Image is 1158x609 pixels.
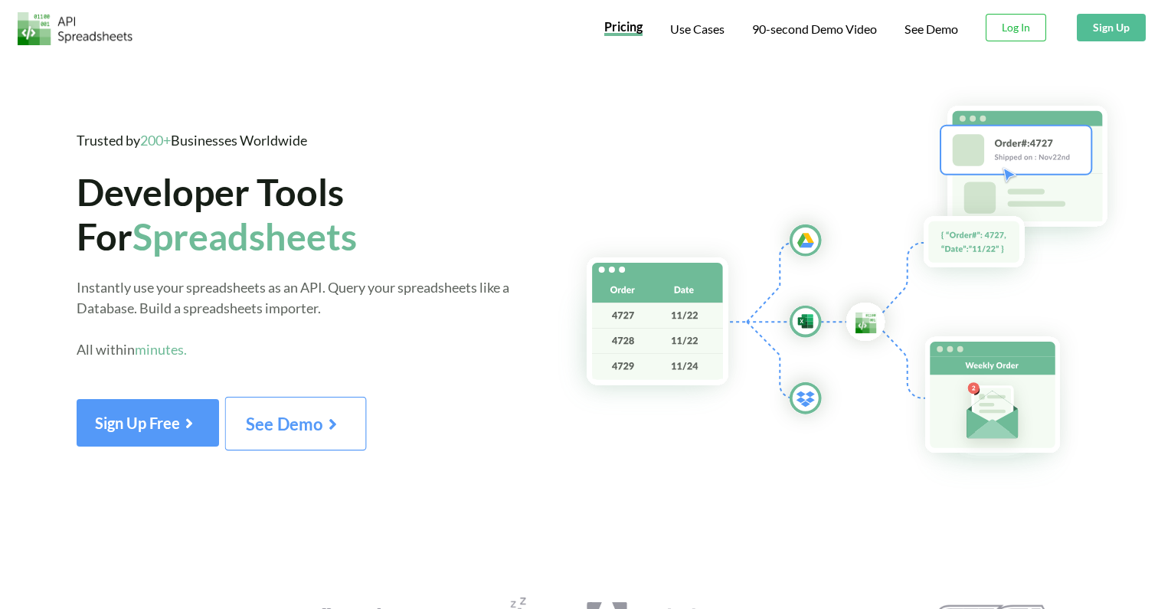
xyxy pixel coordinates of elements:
[132,214,357,258] span: Spreadsheets
[18,12,132,45] img: Logo.png
[77,169,357,258] span: Developer Tools For
[556,84,1158,489] img: Hero Spreadsheet Flow
[670,21,725,36] span: Use Cases
[140,132,171,149] span: 200+
[77,132,307,149] span: Trusted by Businesses Worldwide
[77,279,509,358] span: Instantly use your spreadsheets as an API. Query your spreadsheets like a Database. Build a sprea...
[225,396,367,450] button: See Demo
[246,413,345,433] span: See Demo
[986,14,1046,41] button: Log In
[604,19,643,34] span: Pricing
[77,399,219,447] button: Sign Up Free
[135,341,187,358] span: minutes.
[1077,14,1146,41] button: Sign Up
[904,21,958,38] a: See Demo
[752,23,877,35] span: 90-second Demo Video
[231,420,360,433] a: See Demo
[95,414,201,432] span: Sign Up Free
